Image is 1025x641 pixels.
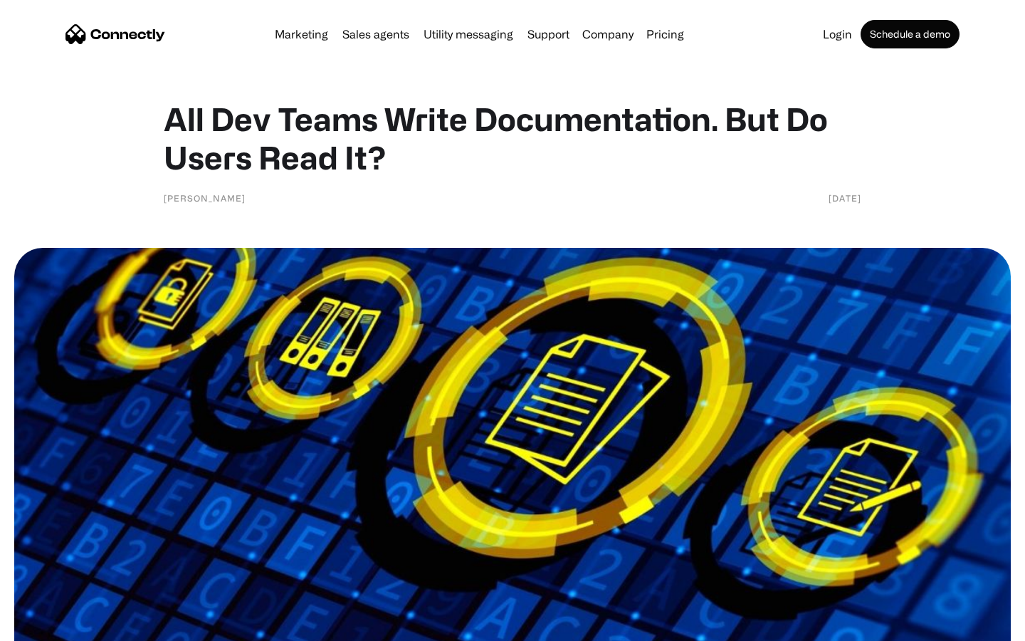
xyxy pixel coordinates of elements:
[641,28,690,40] a: Pricing
[522,28,575,40] a: Support
[14,616,85,636] aside: Language selected: English
[164,191,246,205] div: [PERSON_NAME]
[418,28,519,40] a: Utility messaging
[269,28,334,40] a: Marketing
[337,28,415,40] a: Sales agents
[829,191,861,205] div: [DATE]
[861,20,960,48] a: Schedule a demo
[28,616,85,636] ul: Language list
[582,24,634,44] div: Company
[164,100,861,177] h1: All Dev Teams Write Documentation. But Do Users Read It?
[817,28,858,40] a: Login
